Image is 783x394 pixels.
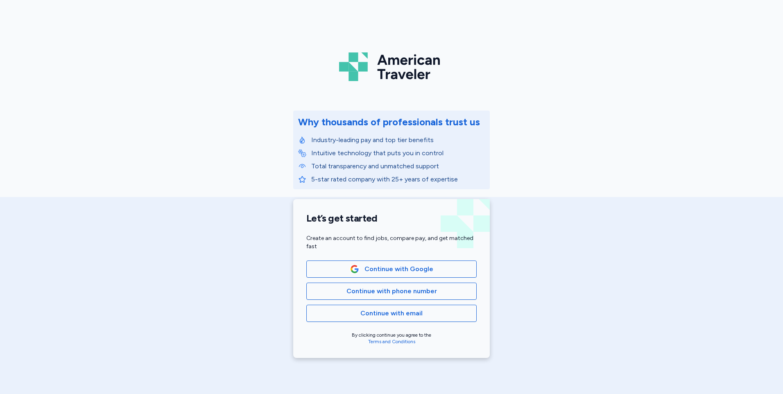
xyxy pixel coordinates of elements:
p: Industry-leading pay and top tier benefits [311,135,485,145]
button: Google LogoContinue with Google [306,260,477,278]
img: Google Logo [350,265,359,274]
img: Logo [339,49,444,84]
span: Continue with Google [364,264,433,274]
h1: Let’s get started [306,212,477,224]
div: Create an account to find jobs, compare pay, and get matched fast [306,234,477,251]
button: Continue with email [306,305,477,322]
span: Continue with email [360,308,423,318]
p: 5-star rated company with 25+ years of expertise [311,174,485,184]
p: Intuitive technology that puts you in control [311,148,485,158]
span: Continue with phone number [346,286,437,296]
button: Continue with phone number [306,283,477,300]
p: Total transparency and unmatched support [311,161,485,171]
div: Why thousands of professionals trust us [298,115,480,129]
a: Terms and Conditions [368,339,415,344]
div: By clicking continue you agree to the [306,332,477,345]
